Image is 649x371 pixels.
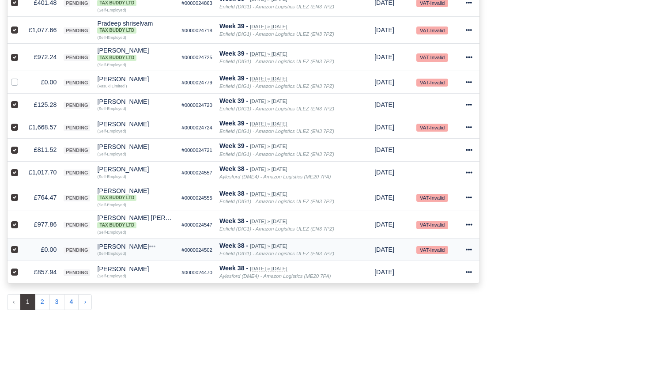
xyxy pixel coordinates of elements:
[64,54,90,61] span: pending
[25,116,60,139] td: £1,668.57
[219,165,248,172] strong: Week 38 -
[97,27,136,34] span: Tax Buddy Ltd
[416,53,448,61] small: VAT-Invalid
[374,124,394,131] span: 1 day from now
[97,195,136,201] span: Tax Buddy Ltd
[219,83,334,89] i: Enfield (DIG1) - Amazon Logistics ULEZ (EN3 7PZ)
[219,31,334,37] i: Enfield (DIG1) - Amazon Logistics ULEZ (EN3 7PZ)
[416,26,448,34] small: VAT-Invalid
[250,266,287,272] small: [DATE] » [DATE]
[250,167,287,172] small: [DATE] » [DATE]
[97,188,174,201] div: [PERSON_NAME]
[374,79,394,86] span: 1 day from now
[64,79,90,86] span: pending
[97,8,126,12] small: (Self-Employed)
[181,28,212,33] small: #0000024718
[219,265,248,272] strong: Week 38 -
[374,101,394,108] span: 1 day from now
[250,219,287,224] small: [DATE] » [DATE]
[97,243,174,250] div: [PERSON_NAME]
[97,166,174,172] div: [PERSON_NAME]
[374,146,394,153] span: 1 day from now
[20,294,35,310] span: 1
[25,16,60,44] td: £1,077.66
[97,215,174,228] div: [PERSON_NAME] [PERSON_NAME] Tax Buddy Ltd
[374,221,394,228] span: 1 day from now
[64,294,79,310] button: 4
[64,269,90,276] span: pending
[416,79,448,87] small: VAT-Invalid
[181,102,212,108] small: #0000024720
[181,80,212,85] small: #0000024779
[219,226,334,231] i: Enfield (DIG1) - Amazon Logistics ULEZ (EN3 7PZ)
[97,121,174,127] div: [PERSON_NAME]
[97,152,126,156] small: (Self-Employed)
[605,329,649,371] iframe: Chat Widget
[7,294,21,310] li: « Previous
[181,222,212,227] small: #0000024547
[181,247,212,253] small: #0000024502
[219,120,248,127] strong: Week 39 -
[97,20,174,34] div: Pradeep shriselvam
[97,230,126,235] small: (Self-Employed)
[97,174,126,179] small: (Self-Employed)
[219,4,334,9] i: Enfield (DIG1) - Amazon Logistics ULEZ (EN3 7PZ)
[416,246,448,254] small: VAT-Invalid
[219,59,334,64] i: Enfield (DIG1) - Amazon Logistics ULEZ (EN3 7PZ)
[97,222,136,228] span: Tax Buddy Ltd
[97,144,174,150] div: [PERSON_NAME]
[25,211,60,238] td: £977.86
[416,194,448,202] small: VAT-Invalid
[250,191,287,197] small: [DATE] » [DATE]
[25,238,60,261] td: £0.00
[219,217,248,224] strong: Week 38 -
[181,148,212,153] small: #0000024721
[25,184,60,211] td: £764.47
[97,47,174,61] div: [PERSON_NAME]
[219,190,248,197] strong: Week 38 -
[219,97,248,104] strong: Week 39 -
[97,274,126,278] small: (Self-Employed)
[374,26,394,34] span: 1 day from now
[374,269,394,276] span: 1 day from now
[250,144,287,149] small: [DATE] » [DATE]
[97,76,174,82] div: [PERSON_NAME]
[64,170,90,176] span: pending
[97,35,126,40] small: (Self-Employed)
[219,142,248,149] strong: Week 39 -
[97,20,174,34] div: Pradeep shriselvam Tax Buddy Ltd
[25,94,60,116] td: £125.28
[25,161,60,184] td: £1,017.70
[97,251,126,256] small: (Self-Employed)
[181,125,212,130] small: #0000024724
[219,273,331,279] i: Aylesford (DME4) - Amazon Logistics (ME20 7PA)
[64,102,90,109] span: pending
[64,247,90,254] span: pending
[97,266,174,272] div: [PERSON_NAME]
[97,129,126,133] small: (Self-Employed)
[181,195,212,201] small: #0000024555
[25,139,60,161] td: £811.52
[35,294,50,310] button: 2
[49,294,64,310] button: 3
[25,44,60,71] td: £972.24
[78,294,92,310] button: Next »
[219,106,334,111] i: Enfield (DIG1) - Amazon Logistics ULEZ (EN3 7PZ)
[416,221,448,229] small: VAT-Invalid
[64,125,90,131] span: pending
[250,98,287,104] small: [DATE] » [DATE]
[181,0,212,6] small: #0000024863
[219,129,334,134] i: Enfield (DIG1) - Amazon Logistics ULEZ (EN3 7PZ)
[97,106,126,111] small: (Self-Employed)
[181,55,212,60] small: #0000024725
[219,151,334,157] i: Enfield (DIG1) - Amazon Logistics ULEZ (EN3 7PZ)
[374,169,394,176] span: 1 day from now
[181,270,212,275] small: #0000024470
[97,55,136,61] span: Tax Buddy Ltd
[97,203,126,207] small: (Self-Employed)
[219,251,334,256] i: Enfield (DIG1) - Amazon Logistics ULEZ (EN3 7PZ)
